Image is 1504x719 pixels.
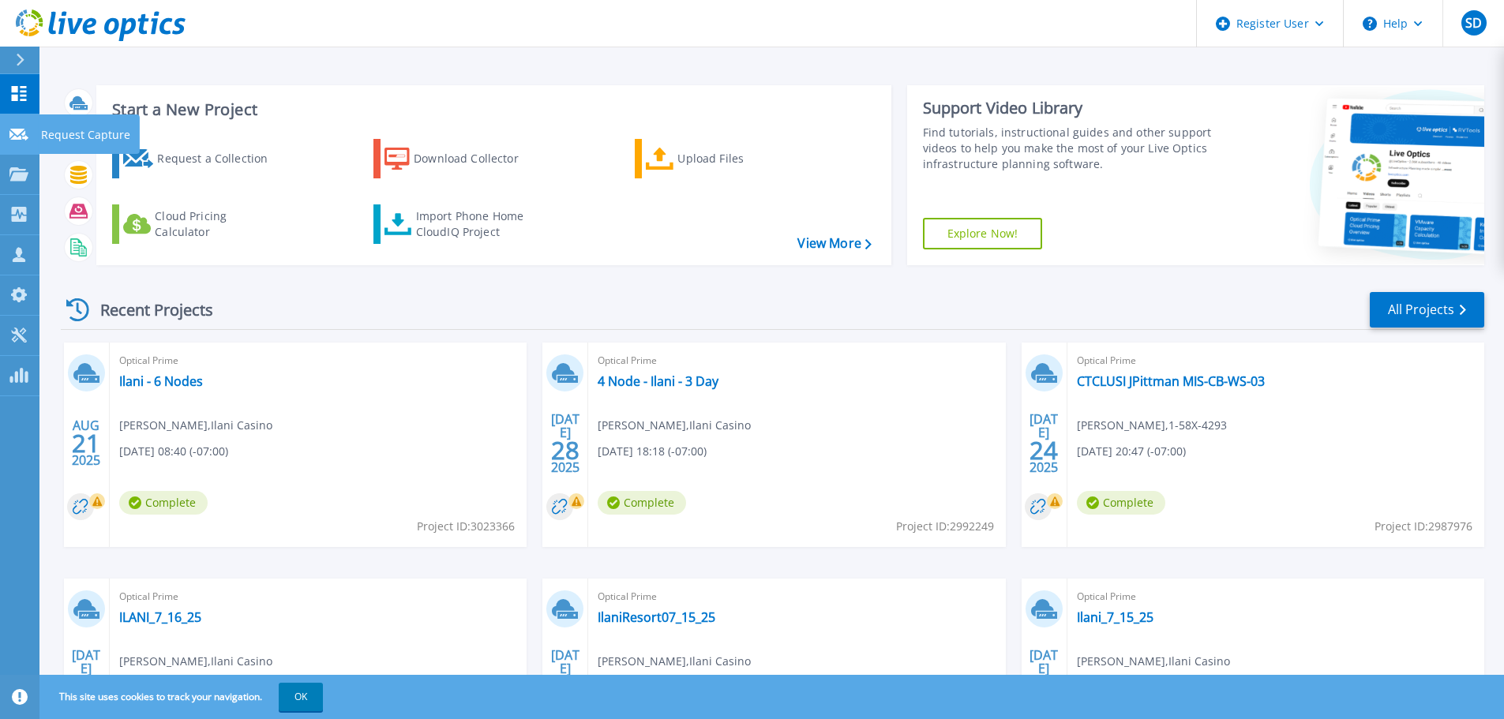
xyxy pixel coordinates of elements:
a: All Projects [1370,292,1484,328]
div: [DATE] 2025 [550,650,580,708]
div: Request a Collection [157,143,283,174]
span: 21 [72,436,100,450]
span: [PERSON_NAME] , Ilani Casino [119,653,272,670]
span: 28 [551,444,579,457]
div: Support Video Library [923,98,1217,118]
div: Find tutorials, instructional guides and other support videos to help you make the most of your L... [923,125,1217,172]
a: Upload Files [635,139,811,178]
button: OK [279,683,323,711]
div: [DATE] 2025 [1029,650,1059,708]
span: Complete [598,491,686,515]
span: Optical Prime [598,352,996,369]
span: Optical Prime [598,588,996,605]
a: ILANI_7_16_25 [119,609,201,625]
span: SD [1465,17,1482,29]
a: Ilani_7_15_25 [1077,609,1153,625]
a: 4 Node - Ilani - 3 Day [598,373,718,389]
span: [PERSON_NAME] , Ilani Casino [1077,653,1230,670]
span: Project ID: 2987976 [1375,518,1472,535]
span: [DATE] 18:18 (-07:00) [598,443,707,460]
span: 24 [1030,444,1058,457]
a: Request a Collection [112,139,288,178]
span: [DATE] 08:40 (-07:00) [119,443,228,460]
div: [DATE] 2025 [550,414,580,472]
span: [PERSON_NAME] , 1-58X-4293 [1077,417,1227,434]
span: [DATE] 20:47 (-07:00) [1077,443,1186,460]
a: CTCLUSI JPittman MIS-CB-WS-03 [1077,373,1265,389]
span: [PERSON_NAME] , Ilani Casino [598,417,751,434]
span: [PERSON_NAME] , Ilani Casino [119,417,272,434]
span: Optical Prime [119,588,517,605]
div: Recent Projects [61,290,234,329]
a: Cloud Pricing Calculator [112,204,288,244]
div: Upload Files [677,143,804,174]
span: Optical Prime [119,352,517,369]
div: Import Phone Home CloudIQ Project [416,208,539,240]
a: Ilani - 6 Nodes [119,373,203,389]
span: This site uses cookies to track your navigation. [43,683,323,711]
a: IlaniResort07_15_25 [598,609,715,625]
a: View More [797,236,871,251]
span: Complete [119,491,208,515]
span: [PERSON_NAME] , Ilani Casino [598,653,751,670]
a: Download Collector [373,139,549,178]
span: Complete [1077,491,1165,515]
div: Cloud Pricing Calculator [155,208,281,240]
span: Project ID: 3023366 [417,518,515,535]
a: Explore Now! [923,218,1043,249]
span: Optical Prime [1077,352,1475,369]
span: Project ID: 2992249 [896,518,994,535]
div: [DATE] 2025 [71,650,101,708]
div: AUG 2025 [71,414,101,472]
h3: Start a New Project [112,101,871,118]
span: Optical Prime [1077,588,1475,605]
div: [DATE] 2025 [1029,414,1059,472]
div: Download Collector [414,143,540,174]
p: Request Capture [41,114,130,155]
